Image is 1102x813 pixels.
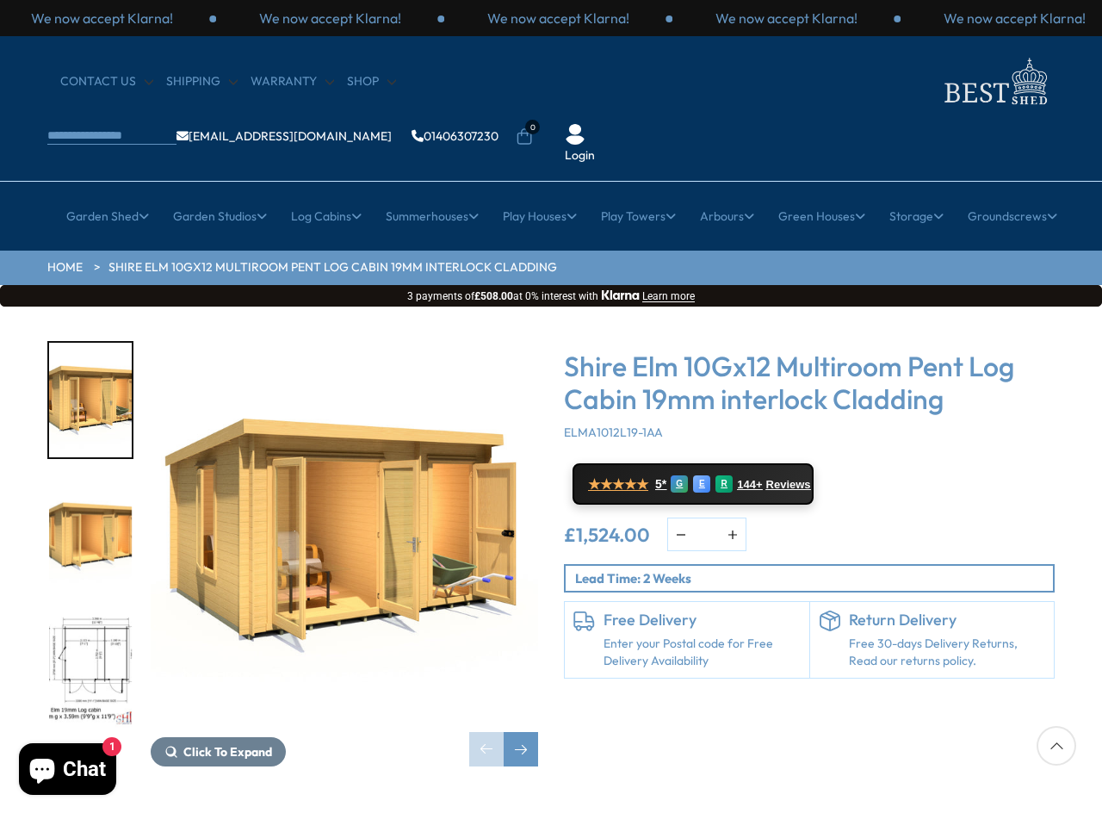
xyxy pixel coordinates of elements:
[108,259,557,276] a: Shire Elm 10Gx12 Multiroom Pent Log Cabin 19mm interlock Cladding
[604,611,801,630] h6: Free Delivery
[166,73,238,90] a: Shipping
[693,475,710,493] div: E
[259,9,401,28] p: We now accept Klarna!
[516,128,533,146] a: 0
[601,195,676,238] a: Play Towers
[968,195,1057,238] a: Groundscrews
[469,732,504,766] div: Previous slide
[31,9,173,28] p: We now accept Klarna!
[737,478,762,492] span: 144+
[216,9,444,28] div: 1 / 3
[564,525,650,544] ins: £1,524.00
[49,612,132,727] img: Elm2990x359010x1219mmplan_0ca153bc-e128-484c-8ef4-04da92635a52_200x200.jpg
[47,611,133,729] div: 3 / 10
[604,636,801,669] a: Enter your Postal code for Free Delivery Availability
[504,732,538,766] div: Next slide
[575,569,1053,587] p: Lead Time: 2 Weeks
[889,195,944,238] a: Storage
[14,743,121,799] inbox-online-store-chat: Shopify online store chat
[173,195,267,238] a: Garden Studios
[251,73,334,90] a: Warranty
[151,341,538,729] img: Shire Elm 10Gx12 Multiroom Pent Log Cabin 19mm interlock Cladding - Best Shed
[700,195,754,238] a: Arbours
[715,9,857,28] p: We now accept Klarna!
[503,195,577,238] a: Play Houses
[672,9,901,28] div: 3 / 3
[934,53,1055,109] img: logo
[66,195,149,238] a: Garden Shed
[49,478,132,593] img: Elm2990x359010x1219mm030open_408b8c70-f435-4d20-b710-f7fb40441819_200x200.jpg
[49,343,132,457] img: Elm2990x359010x1219mm030LIFESTYLE_227ec74e-39b5-453c-8c55-eea8906b2c81_200x200.jpg
[564,425,663,440] span: ELMA1012L19-1AA
[565,147,595,164] a: Login
[849,636,1046,669] p: Free 30-days Delivery Returns, Read our returns policy.
[565,124,585,145] img: User Icon
[525,120,540,134] span: 0
[487,9,629,28] p: We now accept Klarna!
[766,478,811,492] span: Reviews
[564,350,1055,416] h3: Shire Elm 10Gx12 Multiroom Pent Log Cabin 19mm interlock Cladding
[176,130,392,142] a: [EMAIL_ADDRESS][DOMAIN_NAME]
[412,130,498,142] a: 01406307230
[849,611,1046,630] h6: Return Delivery
[347,73,396,90] a: Shop
[47,476,133,594] div: 2 / 10
[60,73,153,90] a: CONTACT US
[588,476,648,493] span: ★★★★★
[291,195,362,238] a: Log Cabins
[944,9,1086,28] p: We now accept Klarna!
[47,259,83,276] a: HOME
[47,341,133,459] div: 1 / 10
[778,195,865,238] a: Green Houses
[671,475,688,493] div: G
[386,195,479,238] a: Summerhouses
[151,737,286,766] button: Click To Expand
[715,475,733,493] div: R
[573,463,814,505] a: ★★★★★ 5* G E R 144+ Reviews
[183,744,272,760] span: Click To Expand
[151,341,538,766] div: 1 / 10
[444,9,672,28] div: 2 / 3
